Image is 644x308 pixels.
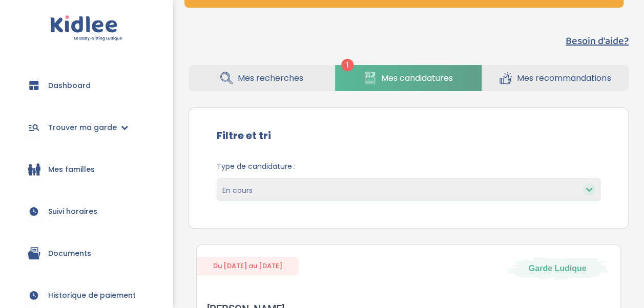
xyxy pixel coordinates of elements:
span: Historique de paiement [48,290,136,301]
span: 1 [341,59,354,71]
span: Mes familles [48,164,95,175]
a: Documents [15,235,157,272]
a: Mes candidatures [335,65,481,91]
a: Mes recommandations [482,65,629,91]
a: Dashboard [15,67,157,104]
span: Documents [48,248,91,259]
span: Type de candidature : [217,161,600,172]
a: Mes familles [15,151,157,188]
a: Trouver ma garde [15,109,157,146]
a: Mes recherches [189,65,335,91]
span: Mes candidatures [381,72,453,84]
button: Besoin d'aide? [566,33,629,49]
span: Trouver ma garde [48,122,117,133]
span: Garde Ludique [529,263,587,274]
label: Filtre et tri [217,128,271,143]
span: Du [DATE] au [DATE] [197,257,299,275]
span: Mes recommandations [517,72,611,84]
a: Suivi horaires [15,193,157,230]
span: Dashboard [48,80,91,91]
span: Mes recherches [238,72,303,84]
img: logo.svg [50,15,122,41]
span: Suivi horaires [48,206,97,217]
